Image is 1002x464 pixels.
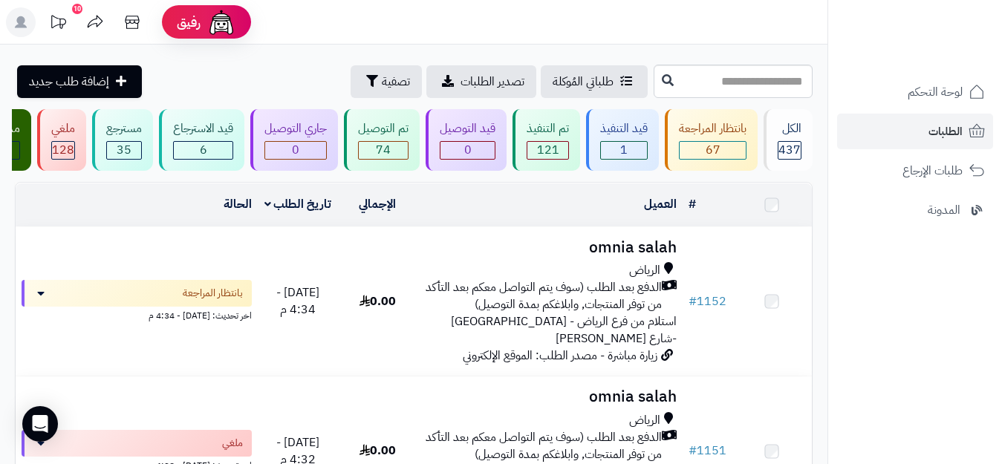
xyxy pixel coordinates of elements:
a: الحالة [224,195,252,213]
div: مسترجع [106,120,142,137]
a: الإجمالي [359,195,396,213]
span: طلبات الإرجاع [902,160,963,181]
a: طلبات الإرجاع [837,153,993,189]
a: ملغي 128 [34,109,89,171]
span: 1 [620,141,628,159]
span: طلباتي المُوكلة [553,73,614,91]
span: [DATE] - 4:34 م [276,284,319,318]
span: 0.00 [360,293,396,310]
span: الدفع بعد الطلب (سوف يتم التواصل معكم بعد التأكد من توفر المنتجات, وابلاغكم بمدة التوصيل) [423,429,662,463]
span: 128 [52,141,74,159]
span: زيارة مباشرة - مصدر الطلب: الموقع الإلكتروني [463,347,657,365]
span: 0.00 [360,442,396,460]
div: 67 [680,142,746,159]
span: المدونة [928,200,960,220]
a: قيد التوصيل 0 [423,109,510,171]
div: Open Intercom Messenger [22,406,58,442]
div: 10 [72,4,82,14]
span: تصدير الطلبات [461,73,524,91]
a: جاري التوصيل 0 [247,109,341,171]
div: تم التنفيذ [527,120,569,137]
div: 0 [265,142,326,159]
a: إضافة طلب جديد [17,65,142,98]
div: 6 [174,142,232,159]
div: 0 [440,142,495,159]
a: تم التنفيذ 121 [510,109,583,171]
div: ملغي [51,120,75,137]
div: جاري التوصيل [264,120,327,137]
span: الدفع بعد الطلب (سوف يتم التواصل معكم بعد التأكد من توفر المنتجات, وابلاغكم بمدة التوصيل) [423,279,662,313]
h3: omnia salah [423,239,677,256]
span: 0 [464,141,472,159]
div: 1 [601,142,647,159]
span: 35 [117,141,131,159]
button: تصفية [351,65,422,98]
span: 437 [778,141,801,159]
img: logo-2.png [901,36,988,68]
a: المدونة [837,192,993,228]
div: قيد الاسترجاع [173,120,233,137]
div: تم التوصيل [358,120,409,137]
a: لوحة التحكم [837,74,993,110]
a: #1151 [689,442,726,460]
span: 0 [292,141,299,159]
span: # [689,293,697,310]
a: #1152 [689,293,726,310]
a: الطلبات [837,114,993,149]
span: 121 [537,141,559,159]
span: الطلبات [928,121,963,142]
span: 67 [706,141,720,159]
a: بانتظار المراجعة 67 [662,109,761,171]
a: العميل [644,195,677,213]
span: # [689,442,697,460]
span: لوحة التحكم [908,82,963,102]
div: 35 [107,142,141,159]
img: ai-face.png [206,7,236,37]
a: طلباتي المُوكلة [541,65,648,98]
span: تصفية [382,73,410,91]
span: استلام من فرع الرياض - [GEOGRAPHIC_DATA] -شارع [PERSON_NAME] [451,313,677,347]
a: قيد الاسترجاع 6 [156,109,247,171]
a: الكل437 [761,109,816,171]
div: 121 [527,142,568,159]
span: رفيق [177,13,201,31]
div: اخر تحديث: [DATE] - 4:34 م [22,307,252,322]
span: بانتظار المراجعة [183,286,243,301]
span: الرياض [629,262,660,279]
a: تصدير الطلبات [426,65,536,98]
span: ملغي [222,436,243,451]
div: الكل [778,120,801,137]
span: إضافة طلب جديد [29,73,109,91]
a: # [689,195,696,213]
a: قيد التنفيذ 1 [583,109,662,171]
h3: omnia salah [423,388,677,405]
div: قيد التوصيل [440,120,495,137]
span: 6 [200,141,207,159]
div: قيد التنفيذ [600,120,648,137]
div: 74 [359,142,408,159]
div: 128 [52,142,74,159]
a: تاريخ الطلب [264,195,332,213]
div: بانتظار المراجعة [679,120,746,137]
a: مسترجع 35 [89,109,156,171]
a: تحديثات المنصة [39,7,77,41]
span: الرياض [629,412,660,429]
span: 74 [376,141,391,159]
a: تم التوصيل 74 [341,109,423,171]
